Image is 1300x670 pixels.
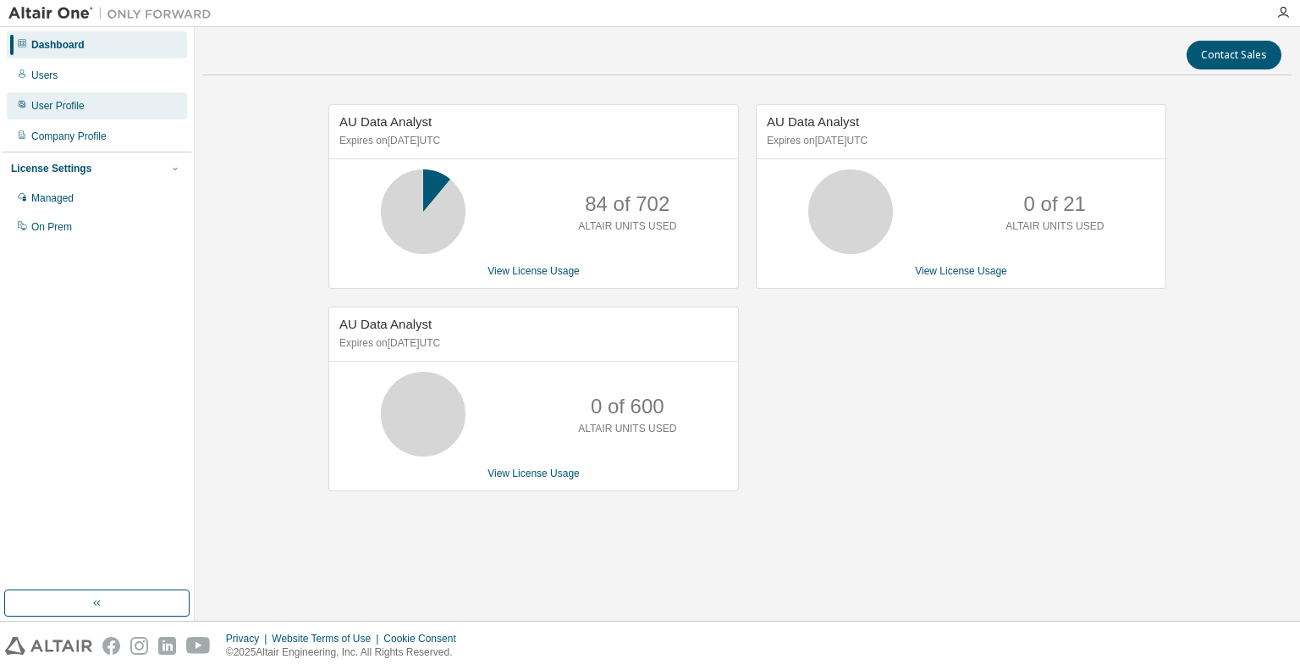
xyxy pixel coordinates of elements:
p: ALTAIR UNITS USED [578,422,676,436]
p: © 2025 Altair Engineering, Inc. All Rights Reserved. [226,645,466,660]
a: View License Usage [487,265,580,277]
div: Users [31,69,58,82]
div: License Settings [11,162,91,175]
img: altair_logo.svg [5,637,92,655]
p: Expires on [DATE] UTC [339,134,724,148]
p: 0 of 21 [1024,190,1086,219]
p: 0 of 600 [591,392,664,421]
p: ALTAIR UNITS USED [578,219,676,234]
img: youtube.svg [186,637,211,655]
div: Managed [31,191,74,205]
button: Contact Sales [1187,41,1281,69]
img: Altair One [8,5,220,22]
div: Company Profile [31,130,107,143]
img: linkedin.svg [158,637,176,655]
span: AU Data Analyst [767,114,859,129]
div: Dashboard [31,38,85,52]
a: View License Usage [487,468,580,479]
div: User Profile [31,99,85,113]
span: AU Data Analyst [339,114,432,129]
span: AU Data Analyst [339,317,432,331]
div: Privacy [226,632,272,645]
p: ALTAIR UNITS USED [1005,219,1104,234]
p: Expires on [DATE] UTC [767,134,1151,148]
img: facebook.svg [102,637,120,655]
p: Expires on [DATE] UTC [339,336,724,351]
div: On Prem [31,220,72,234]
a: View License Usage [915,265,1007,277]
p: 84 of 702 [585,190,669,219]
div: Cookie Consent [383,632,465,645]
img: instagram.svg [130,637,148,655]
div: Website Terms of Use [272,632,383,645]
